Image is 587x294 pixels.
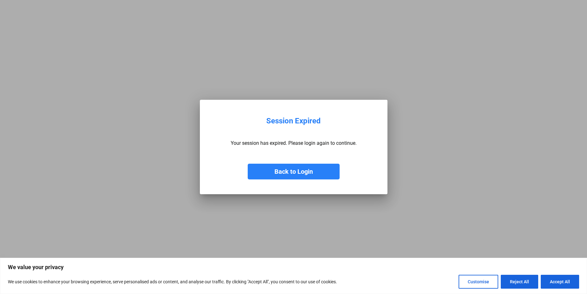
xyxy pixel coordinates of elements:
button: Customise [459,275,498,289]
p: Your session has expired. Please login again to continue. [231,140,357,146]
button: Back to Login [248,164,340,179]
div: Session Expired [266,116,321,126]
button: Accept All [541,275,579,289]
button: Reject All [501,275,538,289]
p: We value your privacy [8,263,579,271]
p: We use cookies to enhance your browsing experience, serve personalised ads or content, and analys... [8,278,337,286]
